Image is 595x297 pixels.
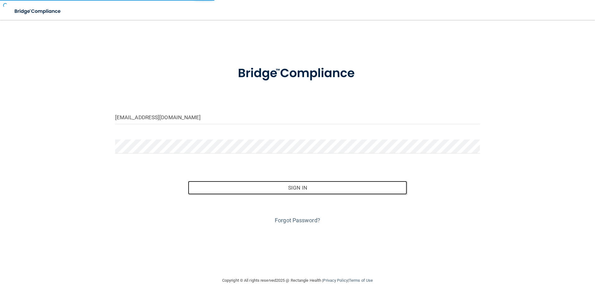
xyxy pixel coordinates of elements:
[9,5,67,18] img: bridge_compliance_login_screen.278c3ca4.svg
[349,278,373,283] a: Terms of Use
[225,57,370,90] img: bridge_compliance_login_screen.278c3ca4.svg
[275,217,320,224] a: Forgot Password?
[184,271,411,290] div: Copyright © All rights reserved 2025 @ Rectangle Health | |
[188,181,407,195] button: Sign In
[323,278,348,283] a: Privacy Policy
[115,110,480,124] input: Email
